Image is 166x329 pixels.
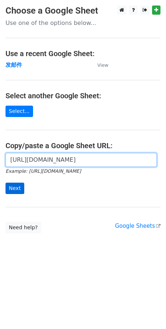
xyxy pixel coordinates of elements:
[6,222,41,233] a: Need help?
[6,168,81,174] small: Example: [URL][DOMAIN_NAME]
[97,62,108,68] small: View
[129,294,166,329] div: 聊天小组件
[6,106,33,117] a: Select...
[6,153,157,167] input: Paste your Google Sheet URL here
[129,294,166,329] iframe: Chat Widget
[6,183,24,194] input: Next
[6,49,160,58] h4: Use a recent Google Sheet:
[6,19,160,27] p: Use one of the options below...
[6,141,160,150] h4: Copy/paste a Google Sheet URL:
[6,62,22,68] a: 发邮件
[90,62,108,68] a: View
[6,91,160,100] h4: Select another Google Sheet:
[6,6,160,16] h3: Choose a Google Sheet
[115,223,160,229] a: Google Sheets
